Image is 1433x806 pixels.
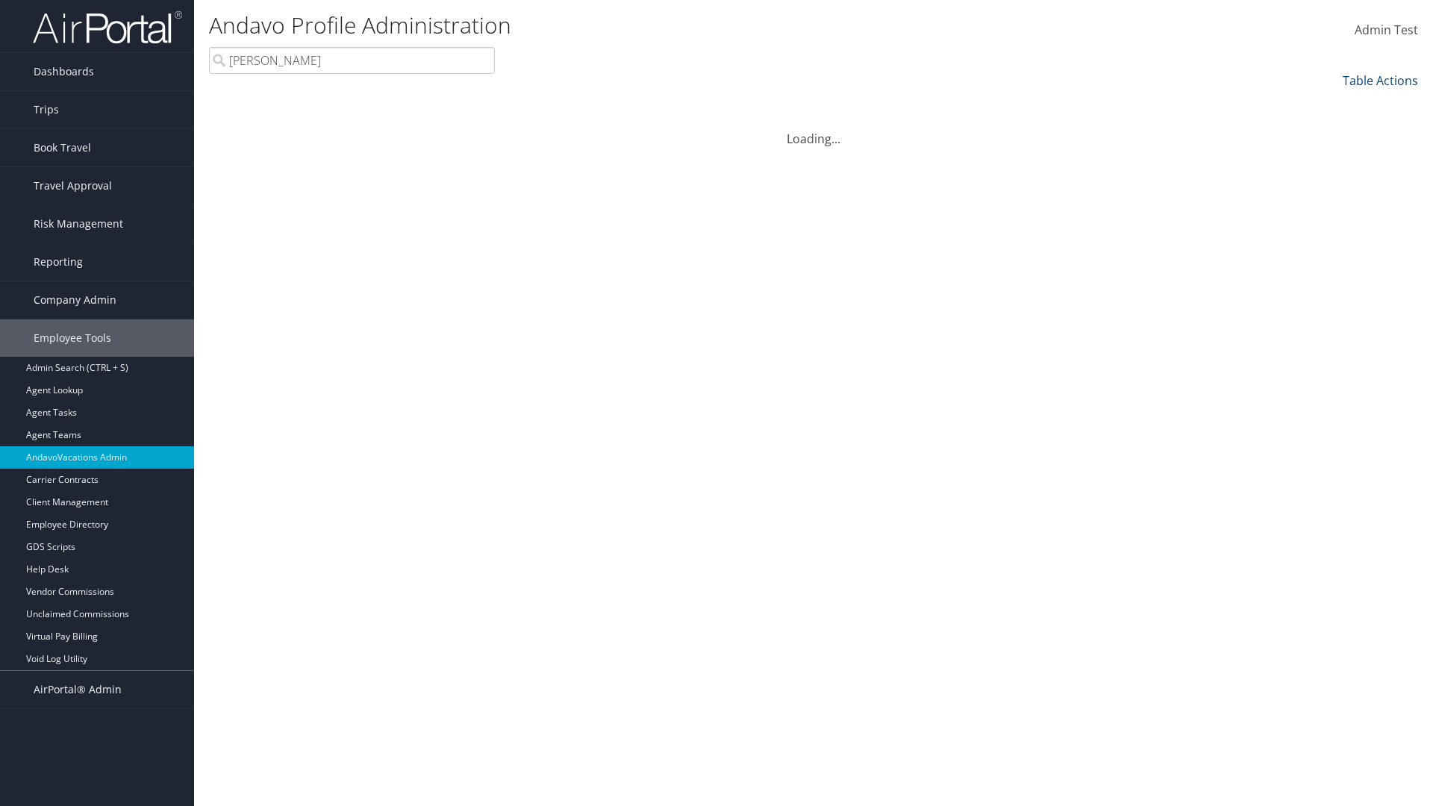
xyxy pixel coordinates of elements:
span: Travel Approval [34,167,112,204]
input: Search [209,47,495,74]
span: Admin Test [1355,22,1418,38]
img: airportal-logo.png [33,10,182,45]
a: Admin Test [1355,7,1418,54]
span: Risk Management [34,205,123,243]
span: AirPortal® Admin [34,671,122,708]
span: Reporting [34,243,83,281]
span: Employee Tools [34,319,111,357]
h1: Andavo Profile Administration [209,10,1015,41]
a: Table Actions [1343,72,1418,89]
span: Book Travel [34,129,91,166]
span: Trips [34,91,59,128]
span: Company Admin [34,281,116,319]
span: Dashboards [34,53,94,90]
div: Loading... [209,112,1418,148]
